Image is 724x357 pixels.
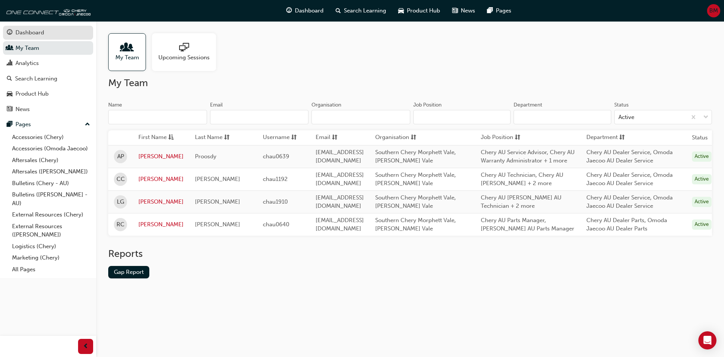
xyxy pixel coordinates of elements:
span: News [461,6,475,15]
span: sorting-icon [224,133,230,142]
a: car-iconProduct Hub [392,3,446,19]
a: [PERSON_NAME] [138,175,184,184]
span: [EMAIL_ADDRESS][DOMAIN_NAME] [316,194,364,210]
div: Status [614,101,629,109]
th: Status [692,133,708,142]
a: Aftersales ([PERSON_NAME]) [9,166,93,178]
a: My Team [108,33,152,71]
span: sorting-icon [411,133,416,142]
input: Email [210,110,309,124]
span: sorting-icon [291,133,297,142]
span: Department [586,133,618,142]
span: pages-icon [7,121,12,128]
a: Bulletins ([PERSON_NAME] - AU) [9,189,93,209]
span: sorting-icon [332,133,337,142]
span: Email [316,133,330,142]
div: Name [108,101,122,109]
span: chau1910 [263,198,288,205]
button: Pages [3,117,93,131]
span: car-icon [398,6,404,15]
a: External Resources (Chery) [9,209,93,221]
input: Department [514,110,611,124]
span: Chery AU Dealer Service, Omoda Jaecoo AU Dealer Service [586,149,673,164]
div: Organisation [311,101,341,109]
a: Accessories (Chery) [9,131,93,143]
span: AP [117,152,124,161]
span: Search Learning [344,6,386,15]
span: [EMAIL_ADDRESS][DOMAIN_NAME] [316,217,364,232]
span: Job Position [481,133,513,142]
span: Chery AU Technician, Chery AU [PERSON_NAME] + 2 more [481,172,563,187]
span: Chery AU Dealer Service, Omoda Jaecoo AU Dealer Service [586,194,673,210]
button: Last Namesorting-icon [195,133,236,142]
div: Active [692,219,712,230]
span: guage-icon [7,29,12,36]
span: Southern Chery Morphett Vale, [PERSON_NAME] Vale [375,149,456,164]
span: [EMAIL_ADDRESS][DOMAIN_NAME] [316,172,364,187]
a: search-iconSearch Learning [330,3,392,19]
span: First Name [138,133,167,142]
input: Name [108,110,207,124]
span: Chery AU Dealer Parts, Omoda Jaecoo AU Dealer Parts [586,217,667,232]
button: Departmentsorting-icon [586,133,628,142]
a: Logistics (Chery) [9,241,93,252]
a: Gap Report [108,266,149,278]
span: [EMAIL_ADDRESS][DOMAIN_NAME] [316,149,364,164]
span: RC [117,220,124,229]
span: news-icon [452,6,458,15]
a: News [3,102,93,116]
span: Chery AU [PERSON_NAME] AU Technician + 2 more [481,194,561,210]
span: Dashboard [295,6,324,15]
span: [PERSON_NAME] [195,176,240,182]
input: Organisation [311,110,410,124]
button: Job Positionsorting-icon [481,133,522,142]
span: sorting-icon [515,133,520,142]
span: My Team [115,53,139,62]
div: Email [210,101,223,109]
span: pages-icon [487,6,493,15]
span: Southern Chery Morphett Vale, [PERSON_NAME] Vale [375,194,456,210]
span: Upcoming Sessions [158,53,210,62]
span: car-icon [7,91,12,97]
span: Chery AU Parts Manager, [PERSON_NAME] AU Parts Manager [481,217,574,232]
span: down-icon [703,113,709,122]
div: Active [692,197,712,207]
div: News [15,105,30,114]
button: DashboardMy TeamAnalyticsSearch LearningProduct HubNews [3,24,93,117]
a: Product Hub [3,87,93,101]
a: Dashboard [3,26,93,40]
span: Pages [496,6,511,15]
span: LG [117,198,124,206]
span: chau0639 [263,153,289,160]
div: Analytics [15,59,39,68]
button: Organisationsorting-icon [375,133,417,142]
div: Active [618,113,634,122]
a: news-iconNews [446,3,481,19]
span: news-icon [7,106,12,113]
span: people-icon [7,45,12,52]
div: Product Hub [15,90,49,98]
a: External Resources ([PERSON_NAME]) [9,221,93,241]
a: [PERSON_NAME] [138,220,184,229]
a: All Pages [9,264,93,275]
h2: Reports [108,248,712,260]
span: sessionType_ONLINE_URL-icon [179,43,189,53]
span: Proosdy [195,153,216,160]
button: Emailsorting-icon [316,133,357,142]
a: [PERSON_NAME] [138,152,184,161]
div: Search Learning [15,74,57,83]
span: [PERSON_NAME] [195,198,240,205]
input: Job Position [413,110,511,124]
button: BM [707,4,720,17]
a: [PERSON_NAME] [138,198,184,206]
a: guage-iconDashboard [280,3,330,19]
span: Southern Chery Morphett Vale, [PERSON_NAME] Vale [375,172,456,187]
a: Search Learning [3,72,93,86]
div: Pages [15,120,31,129]
span: guage-icon [286,6,292,15]
a: Upcoming Sessions [152,33,222,71]
a: Analytics [3,56,93,70]
span: search-icon [336,6,341,15]
a: My Team [3,41,93,55]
